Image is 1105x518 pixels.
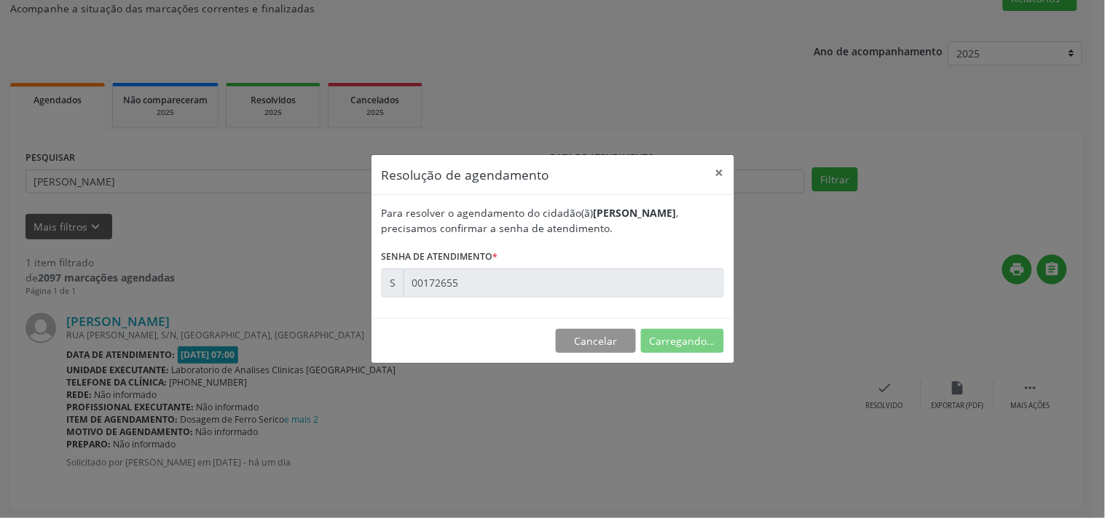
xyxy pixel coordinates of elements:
[556,329,636,354] button: Cancelar
[641,329,724,354] button: Carregando...
[705,155,734,191] button: Close
[594,206,677,220] b: [PERSON_NAME]
[382,165,550,184] h5: Resolução de agendamento
[382,268,404,298] div: S
[382,246,498,268] label: Senha de atendimento
[382,205,724,236] div: Para resolver o agendamento do cidadão(ã) , precisamos confirmar a senha de atendimento.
